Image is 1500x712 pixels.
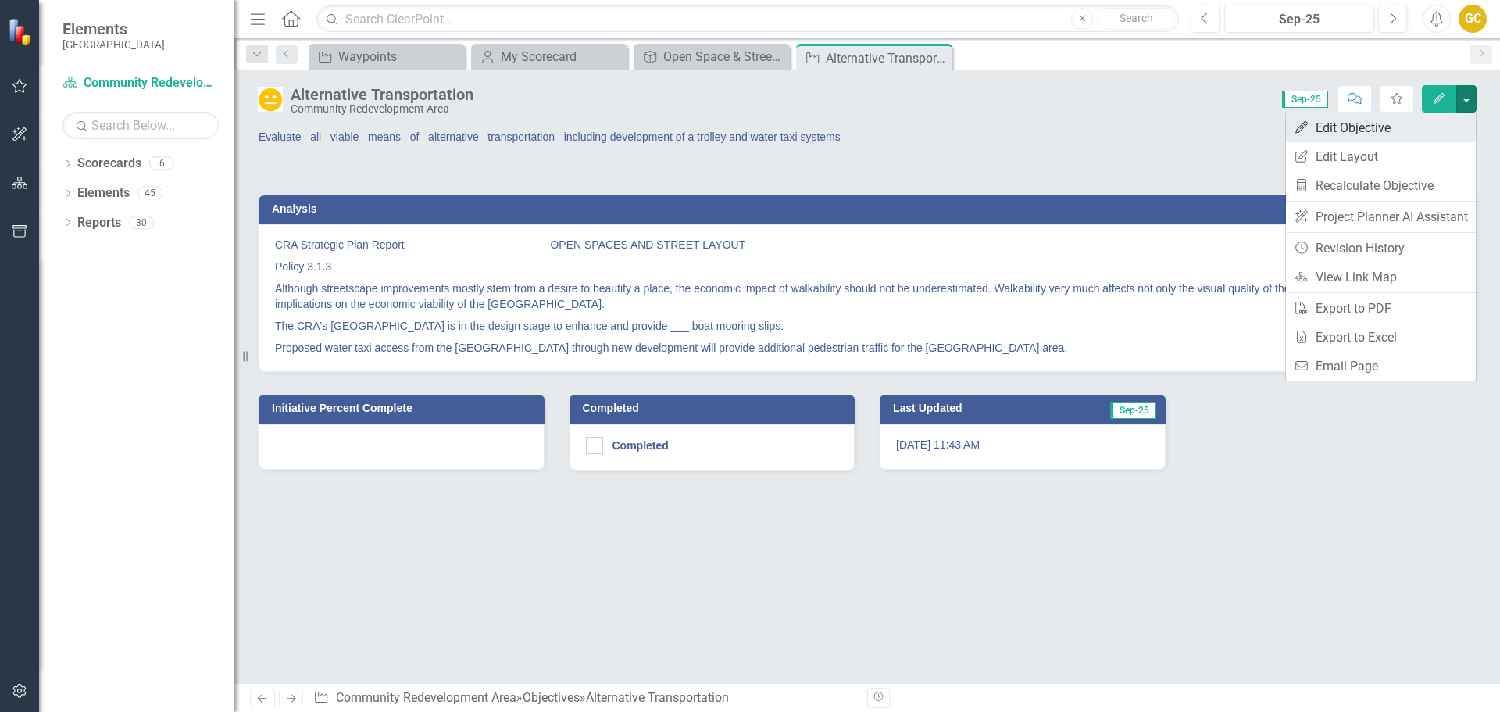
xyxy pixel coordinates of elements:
a: Recalculate Objective [1286,171,1476,200]
a: Reports [77,214,121,232]
div: Open Space & Street Layout [663,47,786,66]
input: Search ClearPoint... [316,5,1179,33]
a: Waypoints [312,47,461,66]
a: Community Redevelopment Area [62,74,219,92]
div: Alternative Transportation [826,48,948,68]
p: Proposed water taxi access from the [GEOGRAPHIC_DATA] through new development will provide additi... [275,337,1459,356]
a: Scorecards [77,155,141,173]
div: 30 [129,216,154,229]
a: Community Redevelopment Area [336,690,516,705]
a: Edit Objective [1286,113,1476,142]
a: Edit Layout [1286,142,1476,171]
div: Waypoints [338,47,461,66]
a: Project Planner AI Assistant [1286,202,1476,231]
p: Policy 3.1.3 [275,256,1459,277]
a: Elements [77,184,130,202]
button: Sep-25 [1224,5,1374,33]
img: ClearPoint Strategy [7,16,37,46]
p: CRA Strategic Plan Report OPEN SPACES AND STREET LAYOUT [275,237,1459,256]
span: Sep-25 [1110,402,1156,419]
input: Search Below... [62,112,219,139]
p: Although streetscape improvements mostly stem from a desire to beautify a place, the economic imp... [275,277,1459,315]
p: Evaluate all viable means of alternative transportation including development of a trolley and wa... [259,129,855,145]
h3: Analysis [272,203,853,215]
span: Elements [62,20,165,38]
div: 6 [149,157,174,170]
a: View Link Map [1286,263,1476,292]
span: Search [1120,12,1153,24]
p: The CRA's [GEOGRAPHIC_DATA] is in the design stage to enhance and provide ___ boat mooring slips. [275,315,1459,337]
a: Export to Excel [1286,323,1476,352]
button: GC [1459,5,1487,33]
a: My Scorecard [475,47,623,66]
div: Sep-25 [1230,10,1369,29]
div: 45 [137,187,162,200]
div: Alternative Transportation [586,690,729,705]
div: Alternative Transportation [291,86,473,103]
div: My Scorecard [501,47,623,66]
small: [GEOGRAPHIC_DATA] [62,38,165,51]
div: [DATE] 11:43 AM [880,424,1166,470]
a: Objectives [523,690,580,705]
img: In Progress [258,87,283,112]
a: Email Page [1286,352,1476,381]
h3: Initiative Percent Complete [272,403,537,414]
div: » » [313,689,855,707]
h3: Completed [583,403,848,414]
div: Community Redevelopment Area [291,103,473,115]
a: Open Space & Street Layout [637,47,786,66]
button: Search [1097,8,1175,30]
span: Sep-25 [1282,91,1328,108]
h3: Last Updated [893,403,1050,414]
a: Revision History [1286,234,1476,263]
a: Export to PDF [1286,294,1476,323]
